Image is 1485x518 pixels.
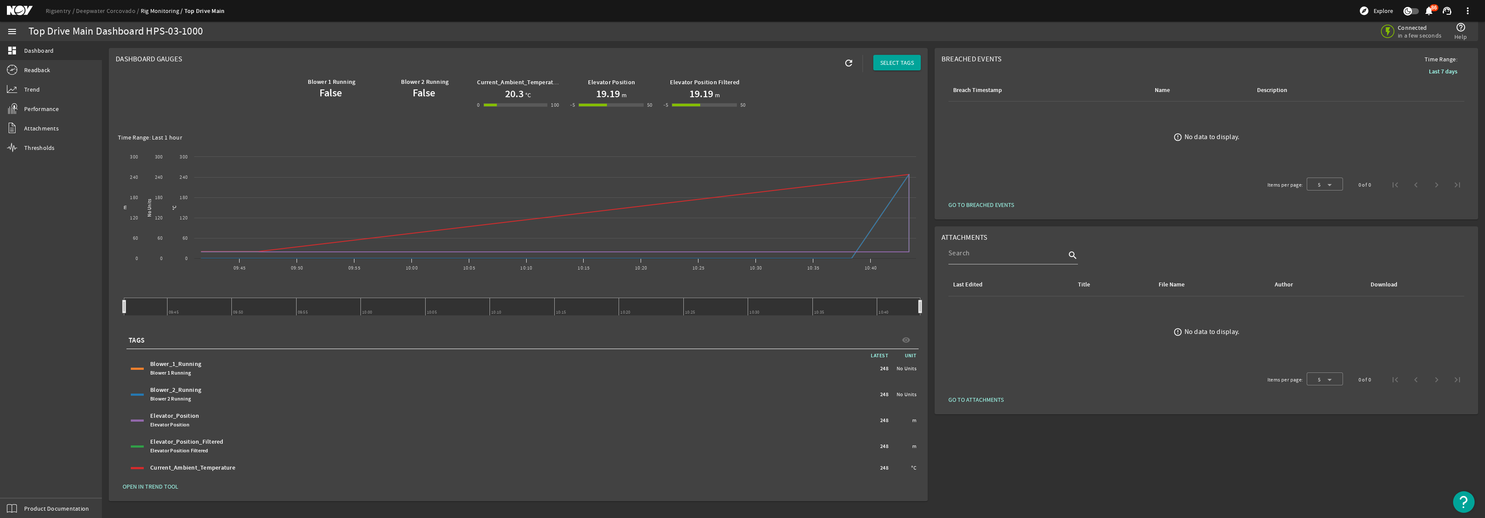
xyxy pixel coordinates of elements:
span: Thresholds [24,143,55,152]
div: 0 of 0 [1359,181,1371,189]
span: TAGS [129,336,145,345]
span: m [912,416,916,425]
div: Breach Timestamp [952,86,1143,95]
text: 10:20 [635,265,647,271]
text: 10:10 [520,265,532,271]
h1: 19.19 [596,87,620,101]
div: 100 [551,101,559,109]
span: 248 [880,364,888,373]
mat-icon: notifications [1424,6,1434,16]
div: No data to display. [1185,327,1240,336]
div: Download [1371,280,1397,289]
a: Top Drive Main [184,7,225,15]
div: File Name [1157,280,1263,289]
div: Current_Ambient_Temperature [150,464,258,472]
span: No Units [897,364,916,373]
a: Deepwater Corcovado [76,7,141,15]
text: 60 [133,235,139,242]
text: 120 [180,215,188,221]
span: OPEN IN TREND TOOL [123,482,178,491]
text: 0 [185,255,188,262]
span: 248 [880,416,888,425]
span: LATEST [871,352,893,359]
span: Trend [24,85,40,94]
svg: Chart title [116,144,920,278]
span: Help [1454,32,1467,41]
button: more_vert [1457,0,1478,21]
div: 50 [740,101,746,109]
h1: 20.3 [505,87,524,101]
button: OPEN IN TREND TOOL [116,479,185,494]
div: Description [1257,86,1287,95]
span: °C [911,464,916,472]
text: 0 [160,255,163,262]
text: No Units [146,199,153,217]
text: 60 [158,235,163,242]
span: 248 [880,464,888,472]
span: Dashboard [24,46,54,55]
span: m [620,91,627,99]
span: Breached Events [942,54,1002,64]
div: Time Range: Last 1 hour [118,133,919,142]
text: 10:00 [406,265,418,271]
span: Attachments [24,124,59,133]
text: 09:55 [348,265,360,271]
text: 300 [155,154,163,160]
div: -5 [570,101,575,109]
div: Name [1153,86,1245,95]
span: m [713,91,720,99]
div: Title [1077,280,1147,289]
text: 10:15 [578,265,590,271]
text: 180 [130,194,138,201]
span: Attachments [942,233,988,242]
div: Items per page: [1267,375,1303,384]
span: Elevator Position Filtered [150,447,209,454]
div: 50 [647,101,653,109]
span: Blower 1 Running [150,369,191,376]
h1: 19.19 [689,87,713,101]
text: 09:45 [234,265,246,271]
b: False [319,86,342,100]
b: Last 7 days [1429,67,1457,76]
span: 248 [880,390,888,399]
text: °C [171,205,178,210]
text: 120 [130,215,138,221]
a: Rig Monitoring [141,7,184,15]
span: Explore [1374,6,1393,15]
b: Blower 1 Running [308,78,355,86]
mat-icon: error_outline [1173,133,1182,142]
span: UNIT [893,351,919,360]
text: 10:30 [750,265,762,271]
div: Author [1275,280,1293,289]
div: Name [1155,86,1170,95]
div: Items per page: [1267,181,1303,189]
mat-icon: refresh [844,58,854,68]
mat-icon: dashboard [7,45,17,56]
b: Elevator Position Filtered [670,78,740,86]
div: Last Edited [953,280,983,289]
span: °C [524,91,531,99]
span: Readback [24,66,50,74]
text: 10:35 [807,265,819,271]
text: 300 [180,154,188,160]
button: GO TO BREACHED EVENTS [942,197,1021,213]
i: search [1068,250,1078,261]
span: Time Range: [1418,55,1464,64]
div: Description [1256,86,1392,95]
div: File Name [1159,280,1185,289]
b: Blower 2 Running [401,78,449,86]
div: Elevator_Position [150,412,258,429]
text: 09:50 [291,265,303,271]
text: 60 [183,235,188,242]
div: 0 of 0 [1359,375,1371,384]
b: Current_Ambient_Temperature [477,78,562,86]
div: 0 [477,101,480,109]
span: No Units [897,390,916,399]
span: SELECT TAGS [880,58,914,67]
text: 10:25 [692,265,705,271]
input: Search [948,248,1066,258]
text: m [122,206,128,210]
text: 120 [155,215,163,221]
text: 300 [130,154,138,160]
span: Dashboard Gauges [116,54,182,64]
